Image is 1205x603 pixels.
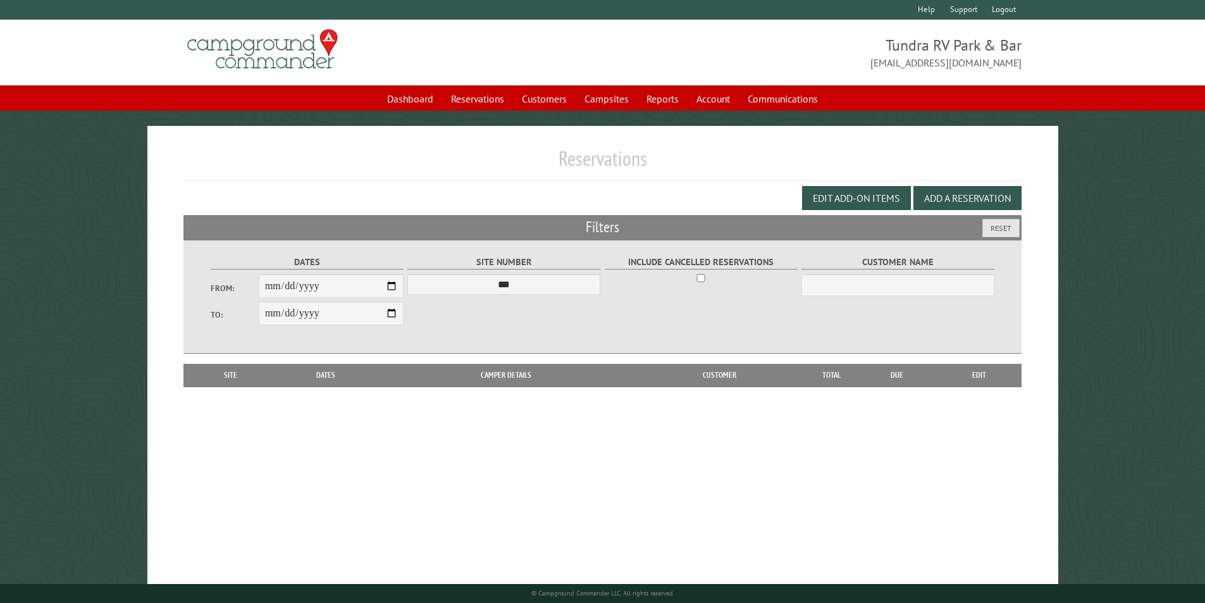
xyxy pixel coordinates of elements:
[913,186,1022,210] button: Add a Reservation
[211,255,404,270] label: Dates
[603,35,1022,70] span: Tundra RV Park & Bar [EMAIL_ADDRESS][DOMAIN_NAME]
[272,364,380,387] th: Dates
[183,146,1022,181] h1: Reservations
[806,364,857,387] th: Total
[740,87,825,111] a: Communications
[639,87,686,111] a: Reports
[380,87,441,111] a: Dashboard
[857,364,937,387] th: Due
[801,255,994,270] label: Customer Name
[689,87,738,111] a: Account
[937,364,1022,387] th: Edit
[605,255,798,270] label: Include Cancelled Reservations
[211,309,259,321] label: To:
[982,219,1020,237] button: Reset
[802,186,911,210] button: Edit Add-on Items
[183,215,1022,239] h2: Filters
[380,364,632,387] th: Camper Details
[531,589,674,597] small: © Campground Commander LLC. All rights reserved.
[577,87,636,111] a: Campsites
[211,282,259,294] label: From:
[514,87,574,111] a: Customers
[632,364,806,387] th: Customer
[443,87,512,111] a: Reservations
[407,255,600,270] label: Site Number
[183,25,342,74] img: Campground Commander
[190,364,272,387] th: Site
